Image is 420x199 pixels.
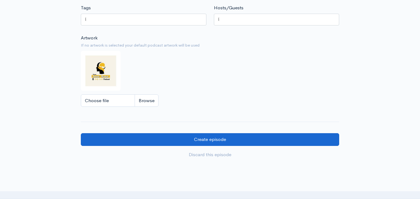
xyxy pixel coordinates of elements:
input: Enter the names of the people that appeared on this episode [218,16,219,23]
label: Artwork [81,34,98,42]
input: Create episode [81,133,339,146]
a: Discard this episode [81,148,339,161]
label: Tags [81,4,91,11]
label: Hosts/Guests [214,4,243,11]
input: Enter tags for this episode [85,16,86,23]
small: If no artwork is selected your default podcast artwork will be used [81,42,339,48]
